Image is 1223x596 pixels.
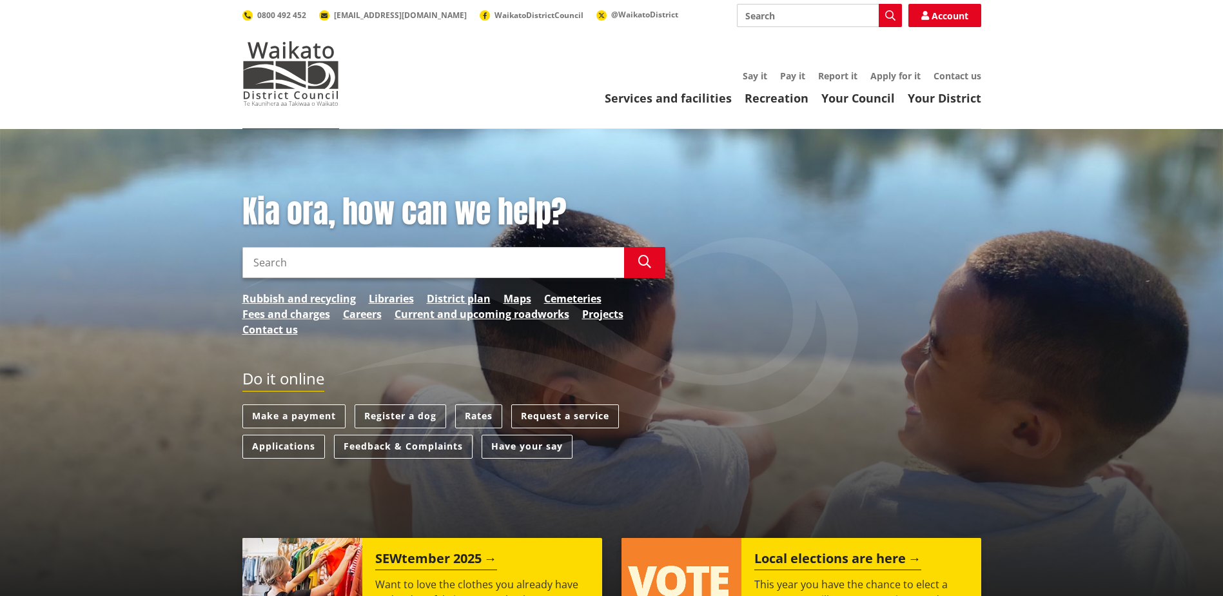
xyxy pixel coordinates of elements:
[375,551,497,570] h2: SEWtember 2025
[242,370,324,392] h2: Do it online
[504,291,531,306] a: Maps
[242,41,339,106] img: Waikato District Council - Te Kaunihera aa Takiwaa o Waikato
[355,404,446,428] a: Register a dog
[743,70,767,82] a: Say it
[596,9,678,20] a: @WaikatoDistrict
[242,10,306,21] a: 0800 492 452
[482,435,572,459] a: Have your say
[582,306,623,322] a: Projects
[737,4,902,27] input: Search input
[242,435,325,459] a: Applications
[257,10,306,21] span: 0800 492 452
[242,247,624,278] input: Search input
[369,291,414,306] a: Libraries
[395,306,569,322] a: Current and upcoming roadworks
[908,90,981,106] a: Your District
[605,90,732,106] a: Services and facilities
[242,291,356,306] a: Rubbish and recycling
[754,551,921,570] h2: Local elections are here
[343,306,382,322] a: Careers
[242,194,665,231] h1: Kia ora, how can we help?
[818,70,857,82] a: Report it
[908,4,981,27] a: Account
[745,90,808,106] a: Recreation
[242,306,330,322] a: Fees and charges
[334,435,473,459] a: Feedback & Complaints
[494,10,583,21] span: WaikatoDistrictCouncil
[934,70,981,82] a: Contact us
[511,404,619,428] a: Request a service
[544,291,602,306] a: Cemeteries
[455,404,502,428] a: Rates
[427,291,491,306] a: District plan
[821,90,895,106] a: Your Council
[480,10,583,21] a: WaikatoDistrictCouncil
[242,404,346,428] a: Make a payment
[242,322,298,337] a: Contact us
[334,10,467,21] span: [EMAIL_ADDRESS][DOMAIN_NAME]
[611,9,678,20] span: @WaikatoDistrict
[870,70,921,82] a: Apply for it
[319,10,467,21] a: [EMAIL_ADDRESS][DOMAIN_NAME]
[780,70,805,82] a: Pay it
